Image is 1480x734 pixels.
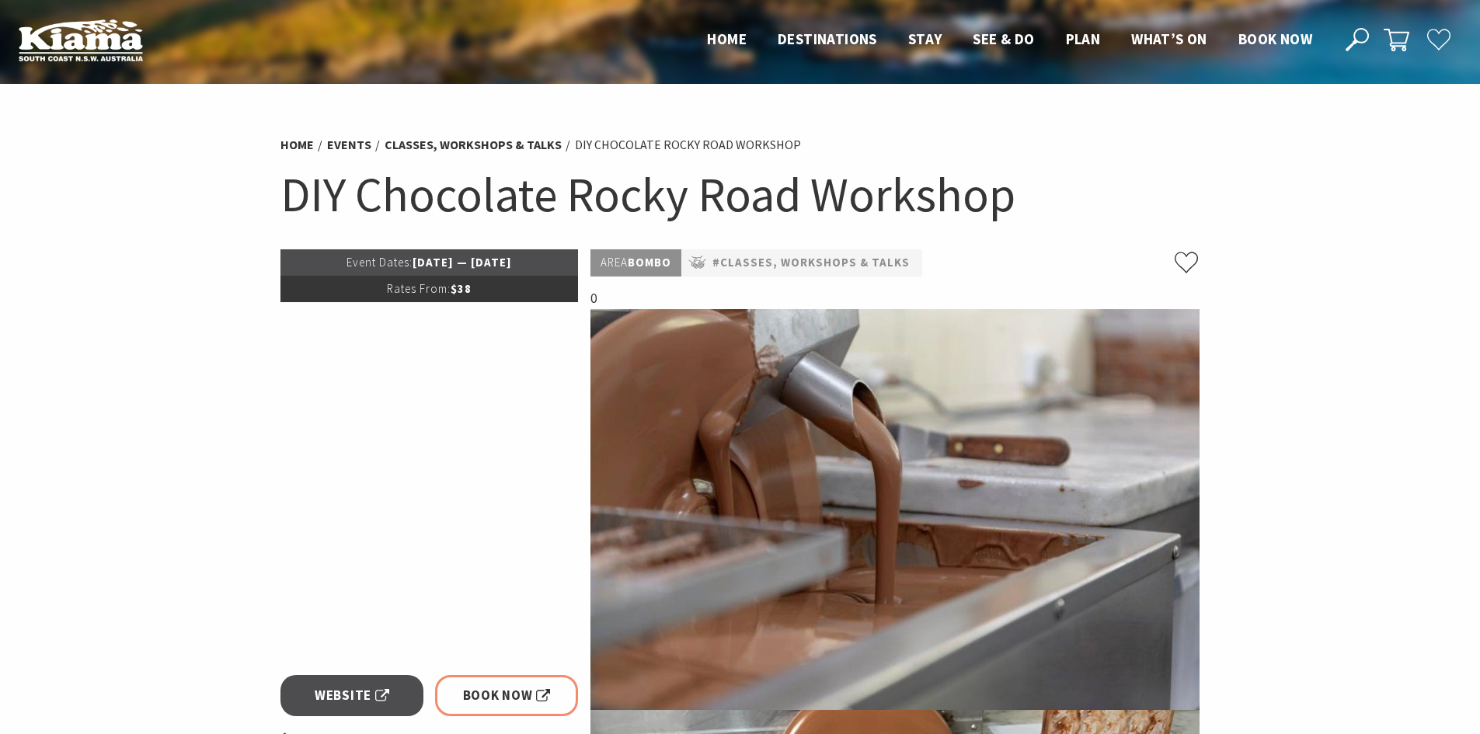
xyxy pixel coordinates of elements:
a: Home [280,137,314,153]
li: DIY Chocolate Rocky Road Workshop [575,135,801,155]
p: $38 [280,276,579,302]
span: Home [707,30,747,48]
img: Kiama Logo [19,19,143,61]
h1: DIY Chocolate Rocky Road Workshop [280,163,1200,226]
a: Destinations [778,30,877,50]
a: See & Do [973,30,1034,50]
span: Stay [908,30,942,48]
a: Classes, Workshops & Talks [385,137,562,153]
a: Book Now [435,675,579,716]
span: What’s On [1131,30,1207,48]
nav: Main Menu [691,27,1328,53]
a: Website [280,675,424,716]
a: Events [327,137,371,153]
span: Event Dates: [346,255,413,270]
span: Rates From: [387,281,451,296]
a: Stay [908,30,942,50]
a: Book now [1238,30,1312,50]
span: Destinations [778,30,877,48]
span: See & Do [973,30,1034,48]
img: Chocolate Production. The Treat Factory [590,309,1200,710]
span: Book now [1238,30,1312,48]
span: Website [315,685,389,706]
p: [DATE] — [DATE] [280,249,579,276]
p: Bombo [590,249,681,277]
a: What’s On [1131,30,1207,50]
span: Area [601,255,628,270]
span: Book Now [463,685,551,706]
a: #Classes, Workshops & Talks [712,253,910,273]
a: Plan [1066,30,1101,50]
a: Home [707,30,747,50]
span: Plan [1066,30,1101,48]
